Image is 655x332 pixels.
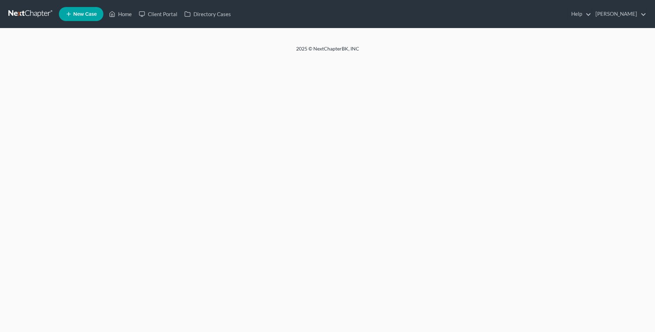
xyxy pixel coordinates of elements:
[135,8,181,20] a: Client Portal
[592,8,646,20] a: [PERSON_NAME]
[568,8,591,20] a: Help
[128,45,527,58] div: 2025 © NextChapterBK, INC
[105,8,135,20] a: Home
[181,8,234,20] a: Directory Cases
[59,7,103,21] new-legal-case-button: New Case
